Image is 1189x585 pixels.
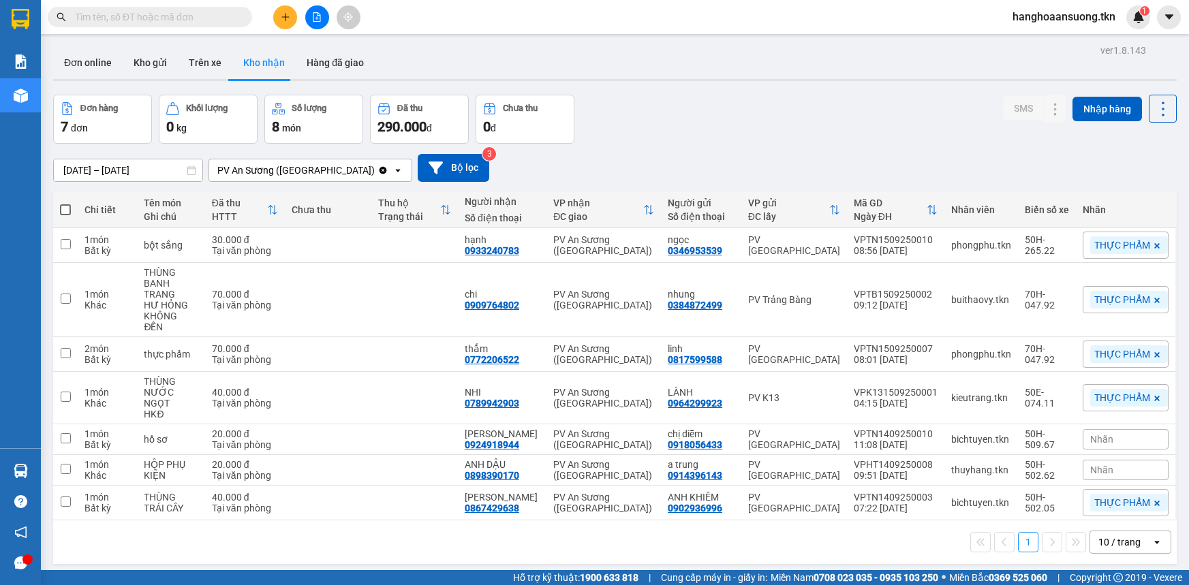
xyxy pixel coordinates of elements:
div: 0933240783 [465,245,519,256]
div: Ghi chú [144,211,198,222]
div: PV An Sương ([GEOGRAPHIC_DATA]) [553,492,654,513]
div: 20.000 đ [212,428,279,439]
div: 1 món [84,459,130,470]
button: Kho gửi [123,46,178,79]
div: Tại văn phòng [212,245,279,256]
div: chi [465,289,540,300]
button: Số lượng8món [264,95,363,144]
div: 09:51 [DATE] [854,470,938,481]
button: Đơn online [53,46,123,79]
span: notification [14,526,27,539]
div: PV An Sương ([GEOGRAPHIC_DATA]) [553,289,654,311]
span: Hỗ trợ kỹ thuật: [513,570,638,585]
div: Người nhận [465,196,540,207]
div: phongphu.tkn [951,349,1011,360]
span: file-add [312,12,322,22]
div: 08:01 [DATE] [854,354,938,365]
span: món [282,123,301,133]
div: 1 món [84,492,130,503]
div: 0918056433 [668,439,722,450]
div: 0898390170 [465,470,519,481]
span: kg [176,123,187,133]
div: PV An Sương ([GEOGRAPHIC_DATA]) [553,428,654,450]
div: Tên món [144,197,198,208]
div: VP nhận [553,197,643,208]
div: Chưa thu [292,204,365,215]
div: ĐC lấy [748,211,829,222]
div: ver 1.8.143 [1100,43,1146,58]
div: PV [GEOGRAPHIC_DATA] [748,428,840,450]
svg: open [1152,537,1162,548]
img: warehouse-icon [14,89,28,103]
span: 1 [1142,6,1147,16]
div: NHI [465,387,540,398]
div: PV [GEOGRAPHIC_DATA] [748,492,840,513]
span: | [1057,570,1060,585]
div: 70.000 đ [212,289,279,300]
button: plus [273,5,297,29]
div: Đã thu [212,197,268,208]
button: Trên xe [178,46,232,79]
div: Bất kỳ [84,503,130,513]
span: Miền Nam [771,570,938,585]
span: caret-down [1163,11,1175,23]
div: 0789942903 [465,398,519,409]
div: HỘP PHỤ KIỆN [144,459,198,481]
span: 8 [272,118,279,135]
div: PV An Sương ([GEOGRAPHIC_DATA]) [553,343,654,365]
span: đ [491,123,496,133]
div: PV [GEOGRAPHIC_DATA] [748,343,840,365]
div: VPHT1409250008 [854,459,938,470]
div: VPTN1509250010 [854,234,938,245]
div: linh [668,343,735,354]
strong: 0708 023 035 - 0935 103 250 [814,572,938,583]
span: Nhãn [1090,434,1113,445]
span: plus [281,12,290,22]
div: 09:12 [DATE] [854,300,938,311]
div: 40.000 đ [212,387,279,398]
div: VPTN1509250007 [854,343,938,354]
div: 2 món [84,343,130,354]
div: 0772206522 [465,354,519,365]
div: 1 món [84,234,130,245]
strong: 1900 633 818 [580,572,638,583]
div: 08:56 [DATE] [854,245,938,256]
th: Toggle SortBy [205,192,285,228]
div: PV [GEOGRAPHIC_DATA] [748,234,840,256]
div: PV An Sương ([GEOGRAPHIC_DATA]) [553,459,654,481]
div: Nhân viên [951,204,1011,215]
span: THỰC PHẨM [1094,392,1150,404]
span: THỰC PHẨM [1094,496,1150,509]
div: Tại văn phòng [212,503,279,513]
div: 0346953539 [668,245,722,256]
div: 0914396143 [668,470,722,481]
div: Khác [84,470,130,481]
span: THỰC PHẨM [1094,294,1150,306]
div: thuyhang.tkn [951,464,1011,475]
div: 30.000 đ [212,234,279,245]
div: Ngày ĐH [854,211,927,222]
div: PV An Sương ([GEOGRAPHIC_DATA]) [553,387,654,409]
div: 50H-509.67 [1025,428,1069,450]
th: Toggle SortBy [371,192,458,228]
svg: Clear value [377,165,388,176]
div: ĐC giao [553,211,643,222]
button: Kho nhận [232,46,296,79]
div: thắm [465,343,540,354]
div: Chi tiết [84,204,130,215]
span: Cung cấp máy in - giấy in: [661,570,767,585]
sup: 3 [482,147,496,161]
div: Bất kỳ [84,439,130,450]
strong: 0369 525 060 [989,572,1047,583]
div: khánh vy [465,428,540,439]
div: phongphu.tkn [951,240,1011,251]
span: 0 [166,118,174,135]
div: Khối lượng [186,104,228,113]
th: Toggle SortBy [546,192,661,228]
div: 1 món [84,428,130,439]
div: 50H-265.22 [1025,234,1069,256]
div: Tại văn phòng [212,398,279,409]
div: 07:22 [DATE] [854,503,938,513]
div: 0902936996 [668,503,722,513]
div: nhung [668,289,735,300]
